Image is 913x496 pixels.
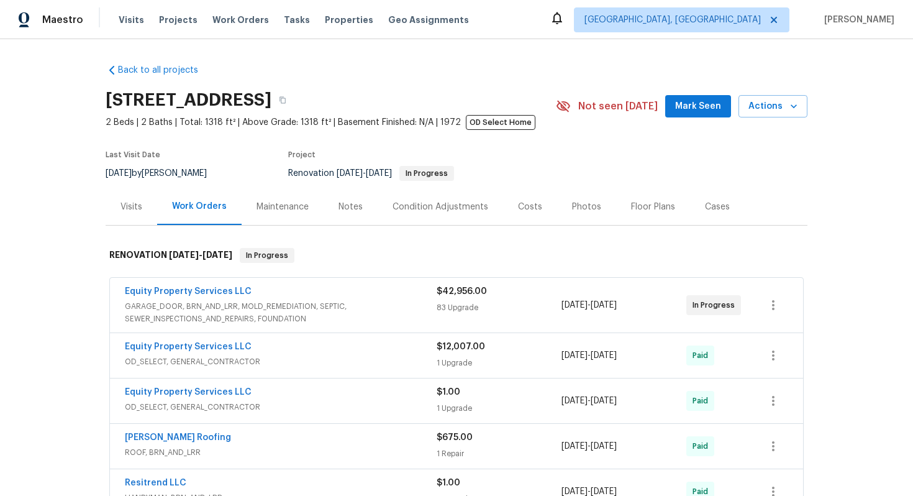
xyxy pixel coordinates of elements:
span: In Progress [693,299,740,311]
span: OD_SELECT, GENERAL_CONTRACTOR [125,401,437,413]
span: - [337,169,392,178]
span: Visits [119,14,144,26]
span: Paid [693,349,713,362]
span: In Progress [401,170,453,177]
span: Paid [693,440,713,452]
span: Mark Seen [675,99,721,114]
span: Geo Assignments [388,14,469,26]
span: Actions [748,99,797,114]
span: $675.00 [437,433,473,442]
span: [GEOGRAPHIC_DATA], [GEOGRAPHIC_DATA] [584,14,761,26]
div: Photos [572,201,601,213]
button: Mark Seen [665,95,731,118]
a: Equity Property Services LLC [125,388,252,397]
span: $12,007.00 [437,342,485,351]
span: [DATE] [591,397,617,405]
span: - [169,250,232,259]
span: [DATE] [202,250,232,259]
span: - [561,440,617,452]
div: Condition Adjustments [393,201,488,213]
span: [DATE] [106,169,132,178]
div: Cases [705,201,730,213]
span: - [561,395,617,407]
button: Copy Address [271,89,294,111]
span: [DATE] [591,351,617,360]
span: Work Orders [212,14,269,26]
a: Equity Property Services LLC [125,342,252,351]
span: $1.00 [437,479,460,487]
span: [DATE] [561,442,588,451]
span: [DATE] [561,301,588,310]
span: [DATE] [366,169,392,178]
span: - [561,299,617,311]
span: Paid [693,395,713,407]
div: 83 Upgrade [437,301,561,314]
div: by [PERSON_NAME] [106,166,222,181]
span: [DATE] [591,442,617,451]
span: Tasks [284,16,310,24]
span: $42,956.00 [437,287,487,296]
div: 1 Upgrade [437,402,561,415]
span: [DATE] [337,169,363,178]
a: Equity Property Services LLC [125,287,252,296]
div: RENOVATION [DATE]-[DATE]In Progress [106,236,807,275]
div: Costs [518,201,542,213]
span: Project [288,151,316,158]
span: GARAGE_DOOR, BRN_AND_LRR, MOLD_REMEDIATION, SEPTIC, SEWER_INSPECTIONS_AND_REPAIRS, FOUNDATION [125,300,437,325]
a: [PERSON_NAME] Roofing [125,433,231,442]
div: Floor Plans [631,201,675,213]
span: [DATE] [591,487,617,496]
span: $1.00 [437,388,460,397]
a: Resitrend LLC [125,479,186,487]
span: [DATE] [561,351,588,360]
div: Maintenance [257,201,309,213]
div: 1 Repair [437,448,561,460]
div: Notes [338,201,363,213]
span: [DATE] [561,487,588,496]
span: 2 Beds | 2 Baths | Total: 1318 ft² | Above Grade: 1318 ft² | Basement Finished: N/A | 1972 [106,116,556,129]
span: Not seen [DATE] [578,100,658,113]
span: [DATE] [169,250,199,259]
span: - [561,349,617,362]
span: ROOF, BRN_AND_LRR [125,446,437,459]
div: Work Orders [172,200,227,213]
span: [PERSON_NAME] [819,14,894,26]
span: Properties [325,14,373,26]
span: [DATE] [591,301,617,310]
span: OD Select Home [466,115,535,130]
span: OD_SELECT, GENERAL_CONTRACTOR [125,356,437,368]
a: Back to all projects [106,64,225,76]
button: Actions [738,95,807,118]
span: Renovation [288,169,454,178]
span: Projects [159,14,198,26]
div: Visits [120,201,142,213]
h2: [STREET_ADDRESS] [106,94,271,106]
span: Last Visit Date [106,151,160,158]
h6: RENOVATION [109,248,232,263]
span: In Progress [241,249,293,262]
div: 1 Upgrade [437,357,561,369]
span: [DATE] [561,397,588,405]
span: Maestro [42,14,83,26]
